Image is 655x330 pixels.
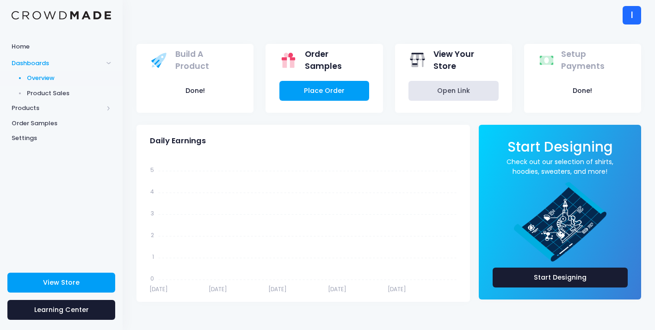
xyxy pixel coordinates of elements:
[268,285,287,293] tspan: [DATE]
[209,285,227,293] tspan: [DATE]
[561,48,624,73] span: Setup Payments
[152,252,154,260] tspan: 1
[150,274,154,282] tspan: 0
[12,134,111,143] span: Settings
[507,145,613,154] a: Start Designing
[43,278,80,287] span: View Store
[538,81,628,101] button: Done!
[623,6,641,24] div: I
[328,285,346,293] tspan: [DATE]
[175,48,237,73] span: Build A Product
[150,187,154,195] tspan: 4
[507,137,613,156] span: Start Designing
[493,157,628,177] a: Check out our selection of shirts, hoodies, sweaters, and more!
[12,119,111,128] span: Order Samples
[279,81,370,101] a: Place Order
[151,209,154,217] tspan: 3
[12,59,103,68] span: Dashboards
[433,48,495,73] span: View Your Store
[12,104,103,113] span: Products
[149,285,168,293] tspan: [DATE]
[27,73,111,83] span: Overview
[7,273,115,293] a: View Store
[151,231,154,238] tspan: 2
[305,48,366,73] span: Order Samples
[150,136,206,146] span: Daily Earnings
[150,165,154,173] tspan: 5
[34,305,89,314] span: Learning Center
[12,11,111,20] img: Logo
[12,42,111,51] span: Home
[388,285,406,293] tspan: [DATE]
[408,81,499,101] a: Open Link
[493,268,628,287] a: Start Designing
[7,300,115,320] a: Learning Center
[150,81,240,101] button: Done!
[27,89,111,98] span: Product Sales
